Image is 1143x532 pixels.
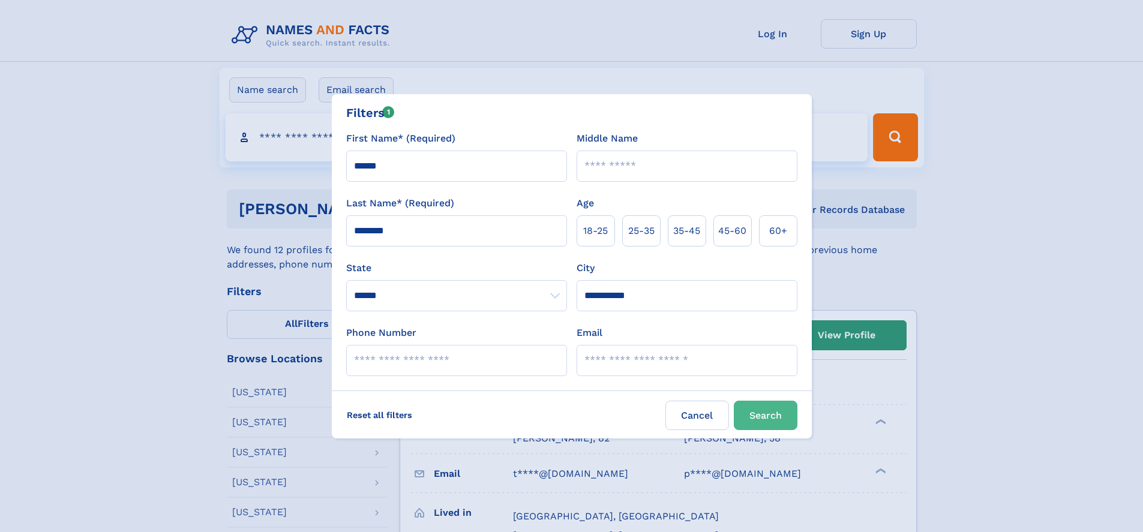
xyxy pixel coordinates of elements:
[577,326,602,340] label: Email
[346,261,567,275] label: State
[346,326,416,340] label: Phone Number
[628,224,655,238] span: 25‑35
[346,196,454,211] label: Last Name* (Required)
[673,224,700,238] span: 35‑45
[577,261,595,275] label: City
[339,401,420,429] label: Reset all filters
[734,401,797,430] button: Search
[769,224,787,238] span: 60+
[346,131,455,146] label: First Name* (Required)
[718,224,746,238] span: 45‑60
[665,401,729,430] label: Cancel
[577,196,594,211] label: Age
[577,131,638,146] label: Middle Name
[346,104,395,122] div: Filters
[583,224,608,238] span: 18‑25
